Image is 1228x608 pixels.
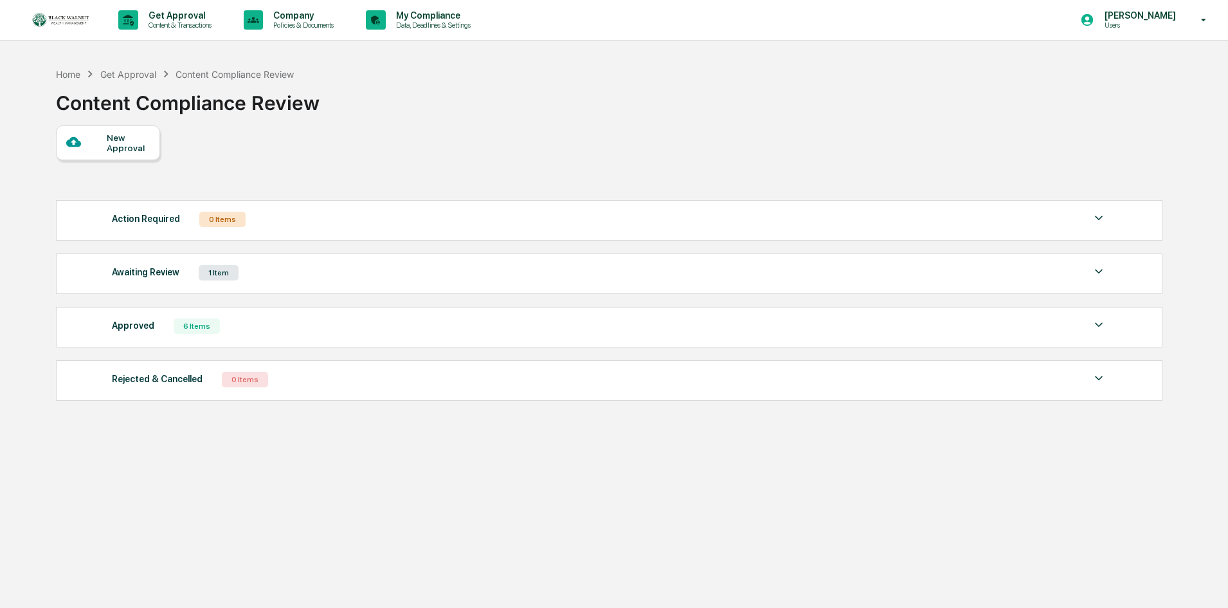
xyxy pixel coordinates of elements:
[263,10,340,21] p: Company
[56,69,80,80] div: Home
[112,264,179,281] div: Awaiting Review
[386,10,477,21] p: My Compliance
[1091,371,1106,386] img: caret
[112,317,154,334] div: Approved
[56,81,320,115] div: Content Compliance Review
[1094,21,1182,30] p: Users
[138,10,218,21] p: Get Approval
[1094,10,1182,21] p: [PERSON_NAME]
[1091,210,1106,226] img: caret
[199,265,239,281] div: 1 Item
[1091,317,1106,333] img: caret
[138,21,218,30] p: Content & Transactions
[112,371,203,387] div: Rejected & Cancelled
[31,12,93,28] img: logo
[263,21,340,30] p: Policies & Documents
[199,212,246,227] div: 0 Items
[100,69,156,80] div: Get Approval
[176,69,294,80] div: Content Compliance Review
[107,133,150,153] div: New Approval
[112,210,180,227] div: Action Required
[1187,566,1222,600] iframe: Open customer support
[222,372,268,387] div: 0 Items
[386,21,477,30] p: Data, Deadlines & Settings
[174,318,220,334] div: 6 Items
[1091,264,1106,279] img: caret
